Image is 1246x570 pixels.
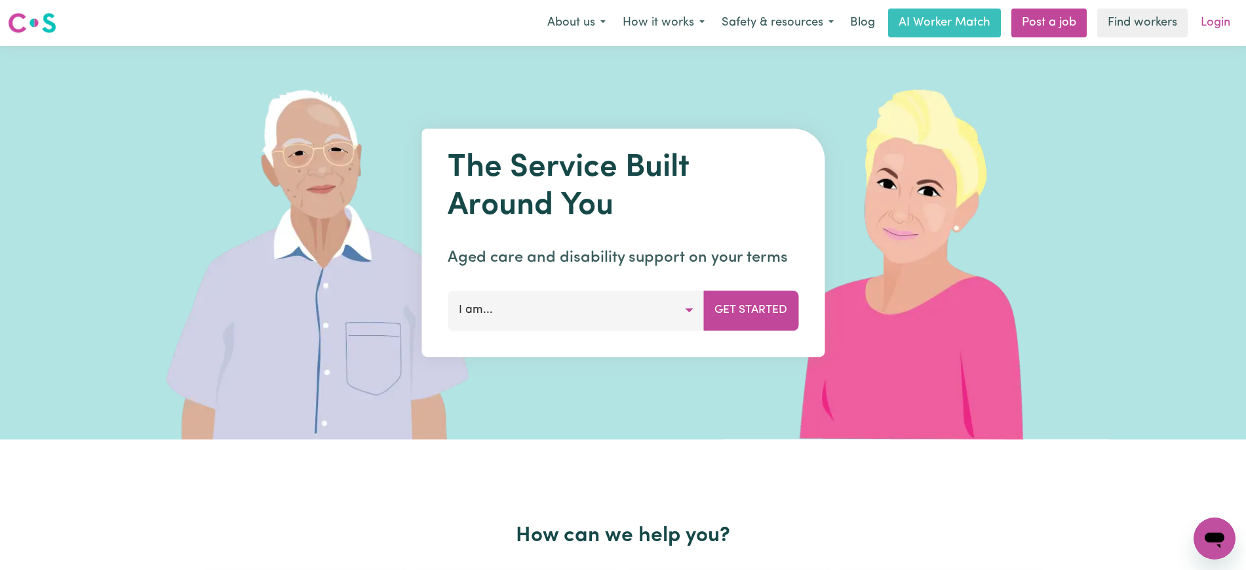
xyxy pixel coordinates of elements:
button: Safety & resources [713,9,842,37]
button: Get Started [703,291,798,330]
a: Login [1193,9,1238,37]
button: I am... [448,291,704,330]
a: AI Worker Match [888,9,1001,37]
img: Careseekers logo [8,11,56,35]
a: Post a job [1011,9,1087,37]
h1: The Service Built Around You [448,150,798,225]
h2: How can we help you? [199,523,1048,548]
iframe: Button to launch messaging window [1194,518,1236,560]
a: Blog [842,9,883,37]
button: About us [539,9,614,37]
button: How it works [614,9,713,37]
a: Careseekers logo [8,8,56,38]
p: Aged care and disability support on your terms [448,246,798,270]
a: Find workers [1097,9,1188,37]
